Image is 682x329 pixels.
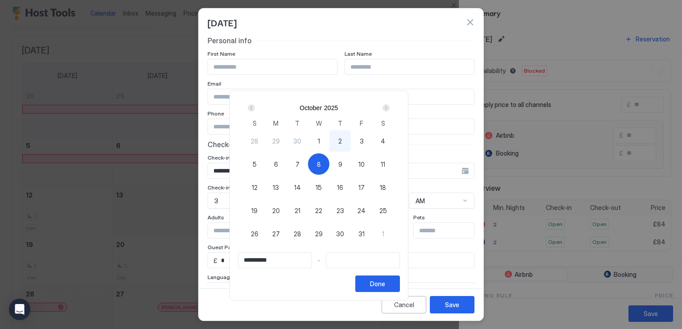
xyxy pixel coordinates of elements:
[294,229,301,239] span: 28
[336,229,344,239] span: 30
[360,119,363,128] span: F
[358,206,366,215] span: 24
[299,104,322,111] button: October
[351,130,372,152] button: 3
[274,160,278,169] span: 6
[238,253,312,268] input: Input Field
[287,177,308,198] button: 14
[273,119,279,128] span: M
[272,206,280,215] span: 20
[329,200,351,221] button: 23
[251,229,258,239] span: 26
[329,223,351,244] button: 30
[265,223,287,244] button: 27
[326,253,399,268] input: Input Field
[272,229,280,239] span: 27
[370,279,385,288] div: Done
[315,229,323,239] span: 29
[244,177,265,198] button: 12
[251,206,258,215] span: 19
[372,130,394,152] button: 4
[338,119,342,128] span: T
[244,200,265,221] button: 19
[381,136,385,146] span: 4
[351,177,372,198] button: 17
[351,223,372,244] button: 31
[295,206,300,215] span: 21
[358,160,365,169] span: 10
[317,256,320,264] span: -
[372,153,394,175] button: 11
[308,153,329,175] button: 8
[315,206,322,215] span: 22
[293,136,301,146] span: 30
[308,177,329,198] button: 15
[337,206,344,215] span: 23
[253,119,257,128] span: S
[351,200,372,221] button: 24
[295,119,299,128] span: T
[338,136,342,146] span: 2
[324,104,338,111] button: 2025
[287,153,308,175] button: 7
[351,153,372,175] button: 10
[316,183,322,192] span: 15
[308,200,329,221] button: 22
[244,130,265,152] button: 28
[355,276,400,292] button: Done
[265,153,287,175] button: 6
[308,223,329,244] button: 29
[381,160,385,169] span: 11
[338,160,342,169] span: 9
[265,177,287,198] button: 13
[308,130,329,152] button: 1
[381,119,385,128] span: S
[329,130,351,152] button: 2
[244,223,265,244] button: 26
[329,153,351,175] button: 9
[244,153,265,175] button: 5
[294,183,301,192] span: 14
[265,200,287,221] button: 20
[273,183,279,192] span: 13
[246,103,258,113] button: Prev
[337,183,343,192] span: 16
[287,130,308,152] button: 30
[360,136,364,146] span: 3
[372,223,394,244] button: 1
[265,130,287,152] button: 29
[358,229,365,239] span: 31
[251,136,258,146] span: 28
[379,206,387,215] span: 25
[287,223,308,244] button: 28
[358,183,365,192] span: 17
[372,200,394,221] button: 25
[272,136,280,146] span: 29
[317,160,321,169] span: 8
[329,177,351,198] button: 16
[372,177,394,198] button: 18
[380,183,386,192] span: 18
[382,229,384,239] span: 1
[379,103,391,113] button: Next
[316,119,322,128] span: W
[295,160,299,169] span: 7
[9,299,30,320] div: Open Intercom Messenger
[287,200,308,221] button: 21
[253,160,257,169] span: 5
[252,183,258,192] span: 12
[318,136,320,146] span: 1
